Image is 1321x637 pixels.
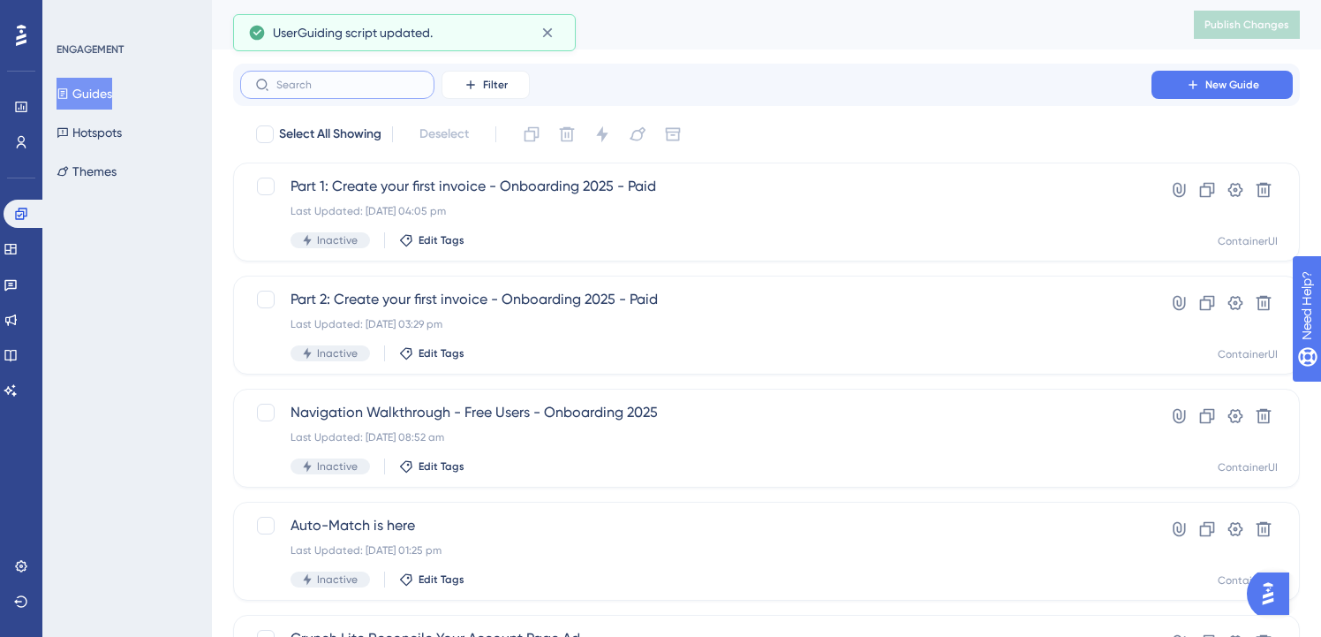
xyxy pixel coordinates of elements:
span: Inactive [317,459,358,474]
span: New Guide [1205,78,1259,92]
button: Edit Tags [399,573,464,587]
button: Edit Tags [399,233,464,247]
button: Publish Changes [1194,11,1300,39]
span: Publish Changes [1204,18,1289,32]
iframe: UserGuiding AI Assistant Launcher [1247,567,1300,620]
div: ContainerUI [1218,234,1278,248]
button: Edit Tags [399,346,464,360]
div: Last Updated: [DATE] 08:52 am [291,430,1101,444]
span: Inactive [317,573,358,587]
span: Select All Showing [279,124,381,145]
input: Search [276,79,419,91]
div: ContainerUI [1218,573,1278,588]
span: Deselect [419,124,469,145]
button: Filter [442,71,530,99]
div: Last Updated: [DATE] 01:25 pm [291,543,1101,557]
div: ContainerUI [1218,460,1278,474]
span: Edit Tags [419,573,464,587]
div: ENGAGEMENT [57,42,124,57]
button: Hotspots [57,117,122,148]
div: Last Updated: [DATE] 04:05 pm [291,204,1101,218]
span: Part 2: Create your first invoice - Onboarding 2025 - Paid [291,289,1101,310]
span: Edit Tags [419,459,464,474]
button: Edit Tags [399,459,464,474]
button: Deselect [404,118,485,150]
span: Auto-Match is here [291,515,1101,536]
span: Edit Tags [419,233,464,247]
div: ContainerUI [1218,347,1278,361]
span: Inactive [317,233,358,247]
span: Inactive [317,346,358,360]
span: UserGuiding script updated. [273,22,433,43]
span: Part 1: Create your first invoice - Onboarding 2025 - Paid [291,176,1101,197]
span: Filter [483,78,508,92]
span: Navigation Walkthrough - Free Users - Onboarding 2025 [291,402,1101,423]
div: Last Updated: [DATE] 03:29 pm [291,317,1101,331]
span: Edit Tags [419,346,464,360]
button: Guides [57,78,112,110]
button: Themes [57,155,117,187]
div: Guides [233,12,1150,37]
button: New Guide [1151,71,1293,99]
span: Need Help? [42,4,110,26]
